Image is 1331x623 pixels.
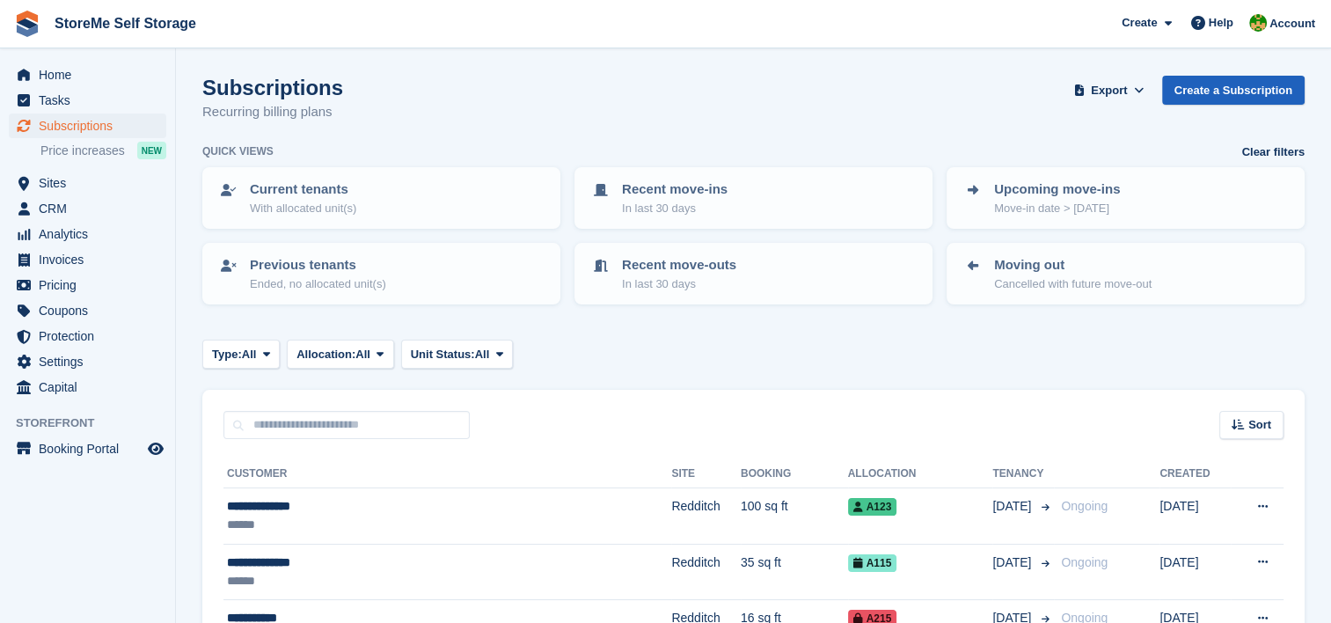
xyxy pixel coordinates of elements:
[1162,76,1305,105] a: Create a Subscription
[39,324,144,348] span: Protection
[223,460,671,488] th: Customer
[992,497,1035,516] span: [DATE]
[39,196,144,221] span: CRM
[242,346,257,363] span: All
[9,222,166,246] a: menu
[204,245,559,303] a: Previous tenants Ended, no allocated unit(s)
[9,349,166,374] a: menu
[1241,143,1305,161] a: Clear filters
[250,180,356,200] p: Current tenants
[622,200,728,217] p: In last 30 days
[1122,14,1157,32] span: Create
[39,273,144,297] span: Pricing
[475,346,490,363] span: All
[9,375,166,399] a: menu
[622,180,728,200] p: Recent move-ins
[994,180,1120,200] p: Upcoming move-ins
[39,171,144,195] span: Sites
[204,169,559,227] a: Current tenants With allocated unit(s)
[14,11,40,37] img: stora-icon-8386f47178a22dfd0bd8f6a31ec36ba5ce8667c1dd55bd0f319d3a0aa187defe.svg
[9,273,166,297] a: menu
[9,436,166,461] a: menu
[39,298,144,323] span: Coupons
[671,544,741,600] td: Redditch
[40,141,166,160] a: Price increases NEW
[145,438,166,459] a: Preview store
[355,346,370,363] span: All
[9,196,166,221] a: menu
[994,200,1120,217] p: Move-in date > [DATE]
[16,414,175,432] span: Storefront
[39,247,144,272] span: Invoices
[250,275,386,293] p: Ended, no allocated unit(s)
[48,9,203,38] a: StoreMe Self Storage
[287,340,394,369] button: Allocation: All
[202,76,343,99] h1: Subscriptions
[848,498,897,516] span: A123
[250,200,356,217] p: With allocated unit(s)
[622,275,736,293] p: In last 30 days
[1091,82,1127,99] span: Export
[741,488,848,545] td: 100 sq ft
[992,553,1035,572] span: [DATE]
[1209,14,1233,32] span: Help
[411,346,475,363] span: Unit Status:
[39,62,144,87] span: Home
[401,340,513,369] button: Unit Status: All
[1159,544,1231,600] td: [DATE]
[9,62,166,87] a: menu
[296,346,355,363] span: Allocation:
[9,171,166,195] a: menu
[250,255,386,275] p: Previous tenants
[948,245,1303,303] a: Moving out Cancelled with future move-out
[994,255,1152,275] p: Moving out
[9,247,166,272] a: menu
[848,460,993,488] th: Allocation
[202,340,280,369] button: Type: All
[671,488,741,545] td: Redditch
[137,142,166,159] div: NEW
[992,460,1054,488] th: Tenancy
[848,554,897,572] span: A115
[9,298,166,323] a: menu
[671,460,741,488] th: Site
[39,436,144,461] span: Booking Portal
[1159,488,1231,545] td: [DATE]
[1159,460,1231,488] th: Created
[576,245,931,303] a: Recent move-outs In last 30 days
[40,143,125,159] span: Price increases
[39,88,144,113] span: Tasks
[576,169,931,227] a: Recent move-ins In last 30 days
[1248,416,1271,434] span: Sort
[39,222,144,246] span: Analytics
[1061,555,1108,569] span: Ongoing
[1061,499,1108,513] span: Ongoing
[741,460,848,488] th: Booking
[622,255,736,275] p: Recent move-outs
[9,324,166,348] a: menu
[202,102,343,122] p: Recurring billing plans
[1249,14,1267,32] img: StorMe
[741,544,848,600] td: 35 sq ft
[39,375,144,399] span: Capital
[212,346,242,363] span: Type:
[39,349,144,374] span: Settings
[9,114,166,138] a: menu
[1269,15,1315,33] span: Account
[948,169,1303,227] a: Upcoming move-ins Move-in date > [DATE]
[1071,76,1148,105] button: Export
[994,275,1152,293] p: Cancelled with future move-out
[9,88,166,113] a: menu
[39,114,144,138] span: Subscriptions
[202,143,274,159] h6: Quick views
